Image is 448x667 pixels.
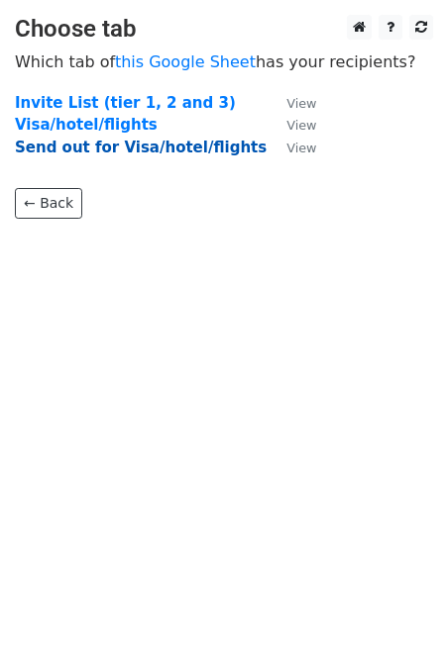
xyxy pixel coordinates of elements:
[115,52,256,71] a: this Google Sheet
[286,118,316,133] small: View
[349,572,448,667] iframe: Chat Widget
[15,51,433,72] p: Which tab of has your recipients?
[267,94,316,112] a: View
[15,139,267,156] a: Send out for Visa/hotel/flights
[286,96,316,111] small: View
[15,94,236,112] a: Invite List (tier 1, 2 and 3)
[15,188,82,219] a: ← Back
[286,141,316,155] small: View
[15,116,158,134] a: Visa/hotel/flights
[267,116,316,134] a: View
[15,15,433,44] h3: Choose tab
[267,139,316,156] a: View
